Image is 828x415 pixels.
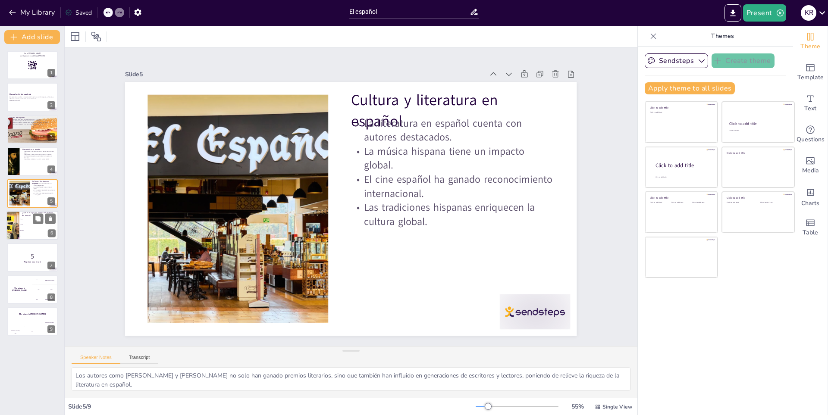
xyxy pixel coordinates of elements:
div: Click to add title [729,121,787,126]
div: Add ready made slides [793,57,828,88]
input: Insert title [349,6,470,18]
button: My Library [6,6,59,19]
div: k r [801,5,816,21]
div: Click to add title [727,196,788,200]
div: Click to add text [727,202,754,204]
strong: ¡Prepárate para el quiz! [24,261,41,263]
div: Saved [65,9,92,17]
div: Slide 5 [139,47,496,93]
div: 300 [41,323,58,336]
p: ¿Cuál es el segundo idioma más hablado del mundo? [22,212,56,216]
div: 5 [47,197,55,205]
textarea: Los autores como [PERSON_NAME] y [PERSON_NAME] no solo han ganado premios literarios, sino que ta... [72,367,630,391]
div: 9 [7,307,58,336]
span: Inglés [21,218,58,220]
div: Add a table [793,212,828,243]
p: El español es el tercer idioma más utilizado en Internet. [22,154,55,156]
button: Export to PowerPoint [724,4,741,22]
div: [PERSON_NAME] [7,330,24,331]
div: 300 [32,294,58,304]
p: Cultura y literatura en español [358,90,565,153]
div: 5 [7,179,58,208]
div: 6 [6,211,58,240]
h4: The winner is [PERSON_NAME] [7,287,32,291]
div: 55 % [567,403,588,411]
div: Change the overall theme [793,26,828,57]
div: [PERSON_NAME] [45,299,54,300]
button: Duplicate Slide [33,213,43,224]
p: El español en el mundo [22,148,55,151]
span: Single View [602,403,632,410]
button: Sendsteps [645,53,708,68]
p: La música hispana tiene un impacto global. [354,144,558,193]
div: Click to add title [650,106,712,109]
p: Esta presentación explora la importancia del español como idioma global, su historia, su influenc... [9,96,55,99]
div: 9 [47,325,55,333]
p: El español es el segundo idioma más hablado por hablantes nativos. [22,151,55,154]
p: Las tradiciones hispanas enriquecen la cultura global. [348,200,552,250]
div: 3 [7,115,58,144]
div: Get real-time input from your audience [793,119,828,150]
div: Click to add text [729,130,786,132]
p: 5 [9,252,55,261]
div: Click to add body [655,176,710,178]
div: Click to add title [650,196,712,200]
div: 8 [47,293,55,301]
div: Click to add text [692,202,712,204]
span: Theme [800,42,820,51]
div: Click to add text [650,202,669,204]
span: Español [21,230,58,231]
div: 100 [7,331,24,336]
div: Click to add text [671,202,690,204]
div: 8 [7,275,58,304]
p: El español es un idioma clave en la cultura global. [22,159,55,160]
div: Click to add title [655,162,711,169]
p: Cultura y literatura en español [32,180,55,185]
div: Slide 5 / 9 [68,403,476,411]
button: k r [801,4,816,22]
span: Chino [21,224,58,225]
p: Historia del español [9,116,55,119]
p: La diversidad dialectal es una característica del español. [9,123,55,125]
p: and login with code [9,55,55,57]
p: Themes [660,26,784,47]
p: El español ha incorporado influencias de lenguas indígenas. [9,120,55,122]
div: 1 [47,69,55,77]
button: Add slide [4,30,60,44]
p: Generated with [URL] [9,100,55,101]
div: Click to add title [727,151,788,154]
p: La música hispana tiene un impacto global. [32,186,55,189]
span: Francés [21,235,58,237]
div: Click to add text [650,112,712,114]
h4: The winner is [PERSON_NAME] [7,313,58,315]
p: La literatura en español cuenta con autores destacados. [357,117,561,166]
span: Charts [801,199,819,208]
button: Delete Slide [45,213,56,224]
p: La influencia del español se extiende a los negocios y la educación. [22,156,55,159]
div: Click to add text [760,202,787,204]
button: Transcript [120,355,159,364]
p: El cine español ha ganado reconocimiento internacional. [351,172,555,222]
p: Go to [9,52,55,55]
div: Jaap [24,325,41,326]
p: Las tradiciones hispanas enriquecen la cultura global. [32,193,55,196]
p: La literatura en español cuenta con autores destacados. [32,183,55,186]
div: Add text boxes [793,88,828,119]
div: 2 [47,101,55,109]
div: 200 [32,285,58,294]
div: Jaap [50,289,52,290]
div: [PERSON_NAME] [41,322,58,323]
span: Position [91,31,101,42]
p: La expansión [PERSON_NAME] Español fue clave en la difusión del idioma. [9,122,55,123]
span: Questions [797,135,825,144]
div: 200 [24,326,41,336]
div: Layout [68,30,82,44]
button: Apply theme to all slides [645,82,735,94]
p: La evolución del español está relacionada con el latín vulgar. [9,119,55,120]
button: Speaker Notes [72,355,120,364]
div: 6 [48,229,56,237]
div: 4 [47,165,55,173]
div: 7 [7,243,58,271]
div: 100 [32,275,58,285]
div: 4 [7,147,58,175]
